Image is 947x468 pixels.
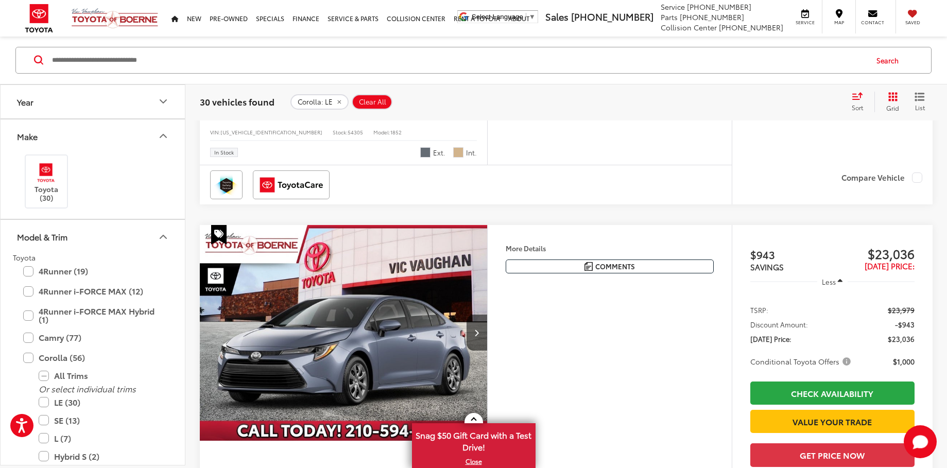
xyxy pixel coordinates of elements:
[199,225,488,441] div: 2025 Toyota Corolla LE 0
[290,94,349,110] button: remove Corolla: LE
[907,92,933,112] button: List View
[680,12,744,22] span: [PHONE_NUMBER]
[390,128,402,136] span: 1852
[750,319,808,330] span: Discount Amount:
[750,247,833,262] span: $943
[687,2,751,12] span: [PHONE_NUMBER]
[467,315,487,351] button: Next image
[841,172,922,183] label: Compare Vehicle
[200,95,274,108] span: 30 vehicles found
[888,334,915,344] span: $23,036
[904,425,937,458] svg: Start Chat
[212,172,240,197] img: Toyota Safety Sense Vic Vaughan Toyota of Boerne Boerne TX
[888,305,915,315] span: $23,979
[157,231,169,243] div: Model & Trim
[26,161,67,202] label: Toyota (30)
[298,98,333,106] span: Corolla: LE
[719,22,783,32] span: [PHONE_NUMBER]
[571,10,653,23] span: [PHONE_NUMBER]
[874,92,907,112] button: Grid View
[895,319,915,330] span: -$943
[71,8,159,29] img: Vic Vaughan Toyota of Boerne
[39,429,162,447] label: L (7)
[39,447,162,465] label: Hybrid S (2)
[413,424,535,456] span: Snag $50 Gift Card with a Test Drive!
[794,19,817,26] span: Service
[904,425,937,458] button: Toggle Chat Window
[817,272,848,291] button: Less
[865,260,915,271] span: [DATE] Price:
[157,96,169,108] div: Year
[348,128,363,136] span: 54305
[750,382,915,405] a: Check Availability
[750,305,768,315] span: TSRP:
[39,367,162,385] label: All Trims
[852,103,863,112] span: Sort
[157,130,169,143] div: Make
[51,48,867,73] input: Search by Make, Model, or Keyword
[333,128,348,136] span: Stock:
[867,47,914,73] button: Search
[23,328,162,346] label: Camry (77)
[661,12,678,22] span: Parts
[13,252,36,263] span: Toyota
[352,94,392,110] button: Clear All
[17,97,33,107] div: Year
[23,349,162,367] label: Corolla (56)
[359,98,386,106] span: Clear All
[466,148,477,158] span: Int.
[822,277,836,286] span: Less
[211,225,227,245] span: Special
[1,85,186,118] button: YearYear
[661,2,685,12] span: Service
[750,443,915,466] button: Get Price Now
[373,128,390,136] span: Model:
[32,161,60,185] img: Vic Vaughan Toyota of Boerne in Boerne, TX)
[595,262,635,271] span: Comments
[199,225,488,442] img: 2025 Toyota Corolla LE FWD
[420,147,431,158] span: Celestite
[214,150,234,155] span: In Stock
[453,147,463,158] span: Macadamia Fabric
[220,128,322,136] span: [US_VEHICLE_IDENTIFICATION_NUMBER]
[506,245,714,252] h4: More Details
[893,356,915,367] span: $1,000
[23,302,162,328] label: 4Runner i-FORCE MAX Hybrid (1)
[828,19,850,26] span: Map
[17,131,38,141] div: Make
[17,232,67,241] div: Model & Trim
[901,19,924,26] span: Saved
[255,172,328,197] img: ToyotaCare Vic Vaughan Toyota of Boerne Boerne TX
[886,103,899,112] span: Grid
[750,356,854,367] button: Conditional Toyota Offers
[39,393,162,411] label: LE (30)
[750,356,853,367] span: Conditional Toyota Offers
[832,246,915,261] span: $23,036
[750,334,791,344] span: [DATE] Price:
[1,220,186,253] button: Model & TrimModel & Trim
[1,119,186,153] button: MakeMake
[199,225,488,441] a: 2025 Toyota Corolla LE FWD2025 Toyota Corolla LE FWD2025 Toyota Corolla LE FWD2025 Toyota Corolla...
[545,10,569,23] span: Sales
[750,410,915,433] a: Value Your Trade
[750,261,784,272] span: SAVINGS
[847,92,874,112] button: Select sort value
[23,282,162,300] label: 4Runner i-FORCE MAX (12)
[661,22,717,32] span: Collision Center
[210,128,220,136] span: VIN:
[433,148,445,158] span: Ext.
[506,259,714,273] button: Comments
[39,411,162,429] label: SE (13)
[915,103,925,112] span: List
[23,262,162,280] label: 4Runner (19)
[584,262,593,271] img: Comments
[861,19,884,26] span: Contact
[39,383,136,394] i: Or select individual trims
